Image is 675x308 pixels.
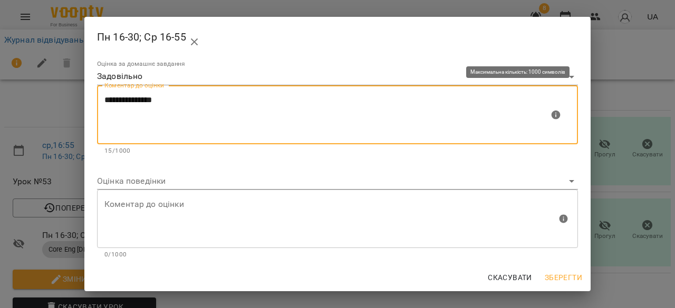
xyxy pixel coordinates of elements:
div: Максимальна кількість: 1000 символів [97,190,578,260]
div: Задовільно [97,68,578,85]
button: Зберегти [541,268,586,287]
p: 15/1000 [104,146,571,156]
h2: Пн 16-30; Ср 16-55 [97,25,578,51]
label: Оцінка за домашнє завдання [97,61,185,67]
span: Зберегти [545,271,582,284]
button: Скасувати [484,268,536,287]
span: Скасувати [488,271,532,284]
button: close [182,29,207,55]
p: 0/1000 [104,250,571,260]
